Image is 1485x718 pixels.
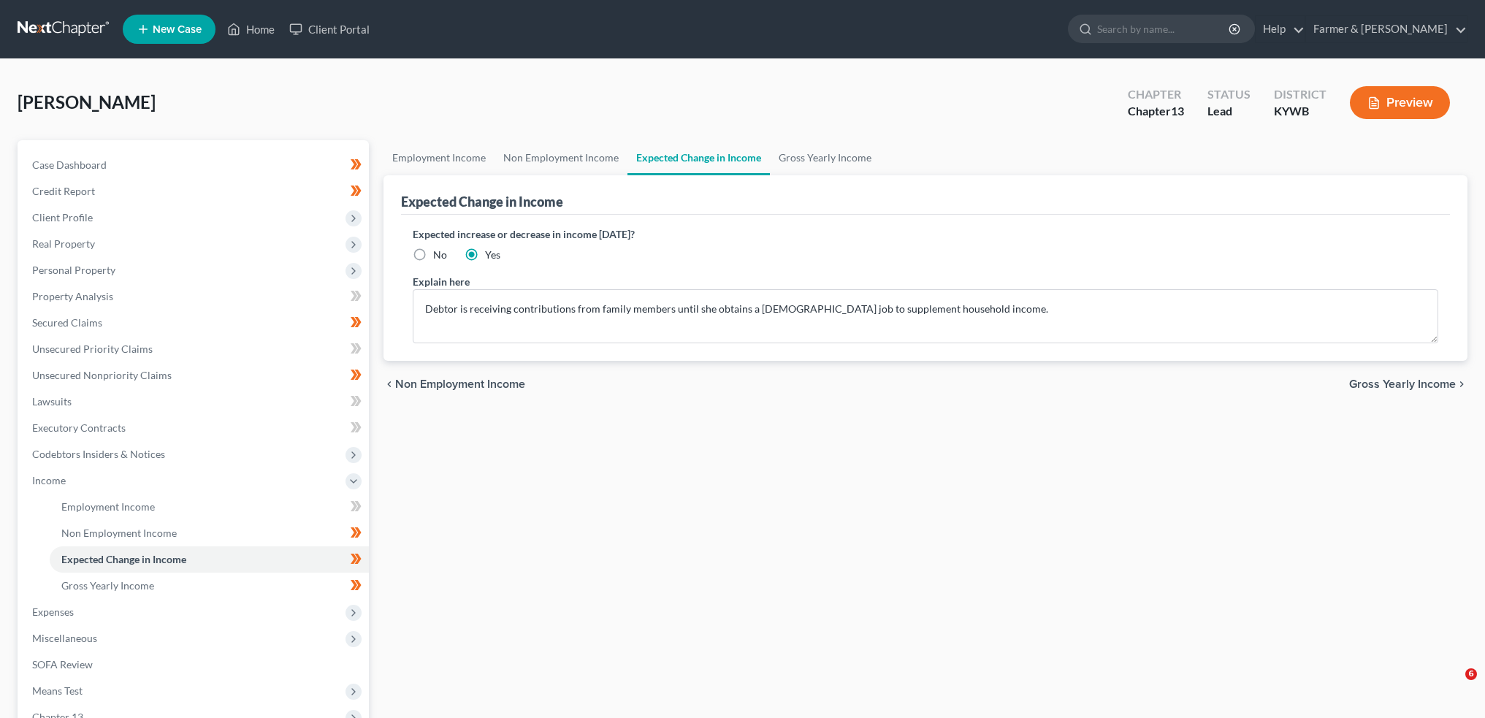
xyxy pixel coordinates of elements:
[32,632,97,644] span: Miscellaneous
[61,579,154,592] span: Gross Yearly Income
[20,362,369,389] a: Unsecured Nonpriority Claims
[20,152,369,178] a: Case Dashboard
[32,185,95,197] span: Credit Report
[383,378,525,390] button: chevron_left Non Employment Income
[413,226,1438,242] label: Expected increase or decrease in income [DATE]?
[20,283,369,310] a: Property Analysis
[770,140,880,175] a: Gross Yearly Income
[1435,668,1470,703] iframe: Intercom live chat
[20,652,369,678] a: SOFA Review
[1349,378,1467,390] button: Gross Yearly Income chevron_right
[50,546,369,573] a: Expected Change in Income
[20,389,369,415] a: Lawsuits
[495,140,627,175] a: Non Employment Income
[32,658,93,671] span: SOFA Review
[32,448,165,460] span: Codebtors Insiders & Notices
[32,159,107,171] span: Case Dashboard
[20,310,369,336] a: Secured Claims
[395,378,525,390] span: Non Employment Income
[1128,103,1184,120] div: Chapter
[485,248,500,261] span: Yes
[32,606,74,618] span: Expenses
[220,16,282,42] a: Home
[1256,16,1305,42] a: Help
[282,16,377,42] a: Client Portal
[433,248,447,261] span: No
[627,140,770,175] a: Expected Change in Income
[1306,16,1467,42] a: Farmer & [PERSON_NAME]
[32,474,66,486] span: Income
[1456,378,1467,390] i: chevron_right
[32,237,95,250] span: Real Property
[1097,15,1231,42] input: Search by name...
[1207,103,1251,120] div: Lead
[413,274,470,289] label: Explain here
[50,520,369,546] a: Non Employment Income
[1128,86,1184,103] div: Chapter
[32,211,93,224] span: Client Profile
[1274,86,1326,103] div: District
[153,24,202,35] span: New Case
[32,290,113,302] span: Property Analysis
[32,369,172,381] span: Unsecured Nonpriority Claims
[20,178,369,205] a: Credit Report
[383,378,395,390] i: chevron_left
[32,684,83,697] span: Means Test
[1207,86,1251,103] div: Status
[1171,104,1184,118] span: 13
[1274,103,1326,120] div: KYWB
[32,316,102,329] span: Secured Claims
[20,415,369,441] a: Executory Contracts
[32,395,72,408] span: Lawsuits
[61,553,186,565] span: Expected Change in Income
[32,421,126,434] span: Executory Contracts
[18,91,156,112] span: [PERSON_NAME]
[32,264,115,276] span: Personal Property
[50,573,369,599] a: Gross Yearly Income
[383,140,495,175] a: Employment Income
[20,336,369,362] a: Unsecured Priority Claims
[50,494,369,520] a: Employment Income
[1465,668,1477,680] span: 6
[61,527,177,539] span: Non Employment Income
[401,193,563,210] div: Expected Change in Income
[1349,378,1456,390] span: Gross Yearly Income
[32,343,153,355] span: Unsecured Priority Claims
[1350,86,1450,119] button: Preview
[61,500,155,513] span: Employment Income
